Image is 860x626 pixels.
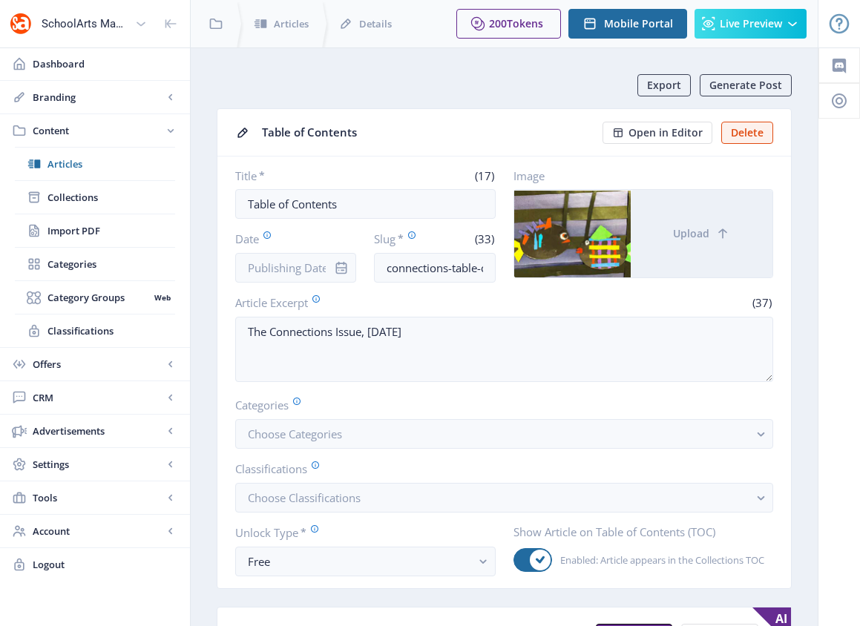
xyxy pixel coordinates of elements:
span: Choose Categories [248,426,342,441]
label: Slug [374,231,429,247]
span: Branding [33,90,163,105]
a: Collections [15,181,175,214]
span: Details [359,16,392,31]
span: Classifications [47,323,175,338]
div: Table of Contents [262,121,594,144]
button: Live Preview [695,9,807,39]
label: Categories [235,397,761,413]
input: Type Article Title ... [235,189,496,219]
span: Articles [47,156,175,171]
span: Upload [673,228,709,240]
span: Enabled: Article appears in the Collections TOC [552,551,764,569]
nb-icon: info [334,260,349,275]
span: Advertisements [33,424,163,438]
a: Category GroupsWeb [15,281,175,314]
span: Categories [47,257,175,271]
span: Mobile Portal [604,18,673,30]
span: Tokens [507,16,543,30]
a: Categories [15,248,175,280]
span: Choose Classifications [248,490,361,505]
nb-badge: Web [149,290,175,305]
span: Generate Post [709,79,782,91]
span: Dashboard [33,56,178,71]
label: Article Excerpt [235,294,499,311]
span: Account [33,524,163,538]
button: Export [637,74,691,96]
label: Show Article on Table of Contents (TOC) [513,524,762,539]
label: Title [235,168,359,183]
button: Free [235,547,496,576]
span: Export [647,79,681,91]
img: properties.app_icon.png [9,12,33,36]
a: Articles [15,148,175,180]
label: Image [513,168,762,183]
span: Open in Editor [628,127,703,139]
a: Classifications [15,314,175,347]
span: CRM [33,390,163,405]
span: Content [33,123,163,138]
span: Collections [47,190,175,205]
button: Choose Categories [235,419,773,449]
button: Generate Post [700,74,792,96]
span: Live Preview [720,18,782,30]
button: Mobile Portal [568,9,687,39]
button: Upload [631,190,772,277]
span: Offers [33,357,163,372]
button: 200Tokens [456,9,561,39]
span: (37) [750,295,773,310]
span: Import PDF [47,223,175,238]
span: (33) [473,231,496,246]
span: Category Groups [47,290,149,305]
button: Delete [721,122,773,144]
input: this-is-how-a-slug-looks-like [374,253,495,283]
button: Choose Classifications [235,483,773,513]
span: Settings [33,457,163,472]
div: Free [248,553,471,570]
label: Classifications [235,461,761,477]
button: Open in Editor [603,122,712,144]
span: Tools [33,490,163,505]
span: Logout [33,557,178,572]
span: (17) [473,168,496,183]
input: Publishing Date [235,253,356,283]
a: Import PDF [15,214,175,247]
label: Unlock Type [235,524,484,541]
label: Date [235,231,344,247]
span: Articles [274,16,309,31]
div: SchoolArts Magazine [42,7,129,40]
